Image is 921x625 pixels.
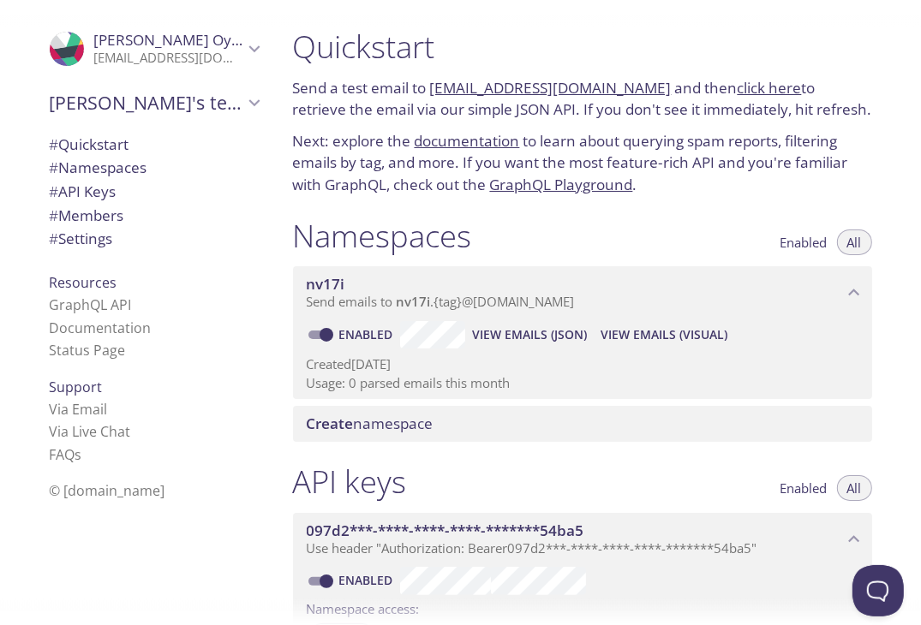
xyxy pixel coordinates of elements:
[490,175,633,194] a: GraphQL Playground
[50,318,152,337] a: Documentation
[50,158,147,177] span: Namespaces
[307,274,345,294] span: nv17i
[36,21,272,77] div: William Oyouha
[770,475,838,501] button: Enabled
[50,481,165,500] span: © [DOMAIN_NAME]
[293,27,872,66] h1: Quickstart
[293,406,872,442] div: Create namespace
[36,180,272,204] div: API Keys
[94,30,268,50] span: [PERSON_NAME] Oyouha
[36,227,272,251] div: Team Settings
[36,156,272,180] div: Namespaces
[50,158,59,177] span: #
[75,445,82,464] span: s
[594,321,734,348] button: View Emails (Visual)
[307,595,420,620] label: Namespace access:
[94,50,243,67] p: [EMAIL_ADDRESS][DOMAIN_NAME]
[50,295,132,314] a: GraphQL API
[50,378,103,396] span: Support
[307,414,354,433] span: Create
[307,414,434,433] span: namespace
[50,134,129,154] span: Quickstart
[293,217,472,255] h1: Namespaces
[738,78,802,98] a: click here
[50,400,108,419] a: Via Email
[337,326,400,342] a: Enabled
[50,205,59,225] span: #
[770,229,838,255] button: Enabled
[601,324,727,345] span: View Emails (Visual)
[837,475,872,501] button: All
[293,266,872,319] div: nv17i namespace
[293,130,872,196] p: Next: explore the to learn about querying spam reports, filtering emails by tag, and more. If you...
[50,229,113,248] span: Settings
[307,355,858,373] p: Created [DATE]
[50,445,82,464] a: FAQ
[837,229,872,255] button: All
[307,374,858,392] p: Usage: 0 parsed emails this month
[50,205,124,225] span: Members
[293,462,407,501] h1: API keys
[465,321,594,348] button: View Emails (JSON)
[36,80,272,125] div: William's team
[36,204,272,228] div: Members
[50,273,117,292] span: Resources
[50,229,59,248] span: #
[50,182,59,201] span: #
[472,324,587,345] span: View Emails (JSON)
[307,293,575,310] span: Send emails to . {tag} @[DOMAIN_NAME]
[50,134,59,154] span: #
[50,91,243,115] span: [PERSON_NAME]'s team
[430,78,672,98] a: [EMAIL_ADDRESS][DOMAIN_NAME]
[50,182,117,201] span: API Keys
[50,341,126,360] a: Status Page
[293,77,872,121] p: Send a test email to and then to retrieve the email via our simple JSON API. If you don't see it ...
[50,422,131,441] a: Via Live Chat
[397,293,431,310] span: nv17i
[337,572,400,588] a: Enabled
[415,131,520,151] a: documentation
[852,565,904,616] iframe: Help Scout Beacon - Open
[36,133,272,157] div: Quickstart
